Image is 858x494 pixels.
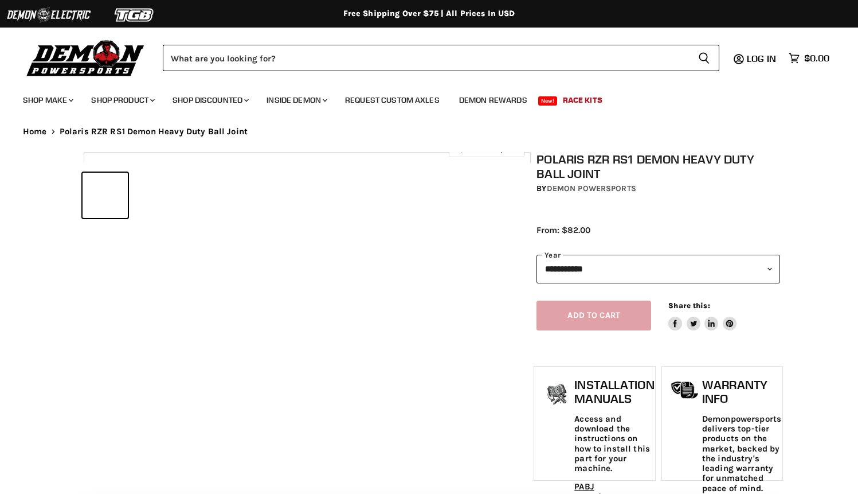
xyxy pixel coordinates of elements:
img: Demon Powersports [23,37,148,78]
div: by [536,182,780,195]
form: Product [163,45,719,71]
a: Shop Discounted [164,88,256,112]
h1: Warranty Info [702,378,781,405]
a: Request Custom Axles [336,88,448,112]
a: Demon Powersports [547,184,636,193]
img: TGB Logo 2 [92,4,178,26]
a: Inside Demon [258,88,334,112]
img: Demon Electric Logo 2 [6,4,92,26]
h1: Installation Manuals [574,378,654,405]
a: Log in [742,53,783,64]
span: Log in [747,53,776,64]
img: warranty-icon.png [671,381,699,399]
button: IMAGE thumbnail [131,173,177,218]
aside: Share this: [668,301,736,331]
p: Access and download the instructions on how to install this part for your machine. [574,414,654,474]
span: Polaris RZR RS1 Demon Heavy Duty Ball Joint [60,127,248,137]
ul: Main menu [14,84,826,112]
span: $0.00 [804,53,829,64]
a: Shop Make [14,88,80,112]
a: $0.00 [783,50,835,67]
span: From: $82.00 [536,225,590,235]
select: year [536,255,780,283]
a: Demon Rewards [450,88,536,112]
a: Shop Product [83,88,162,112]
span: Share this: [668,301,710,310]
a: Race Kits [554,88,611,112]
button: Search [689,45,719,71]
img: install_manual-icon.png [543,381,571,410]
a: Home [23,127,47,137]
button: IMAGE thumbnail [83,173,128,218]
span: New! [538,96,558,106]
p: Demonpowersports delivers top-tier products on the market, backed by the industry's leading warra... [702,414,781,493]
span: Click to expand [455,145,518,153]
h1: Polaris RZR RS1 Demon Heavy Duty Ball Joint [536,152,780,181]
input: Search [163,45,689,71]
